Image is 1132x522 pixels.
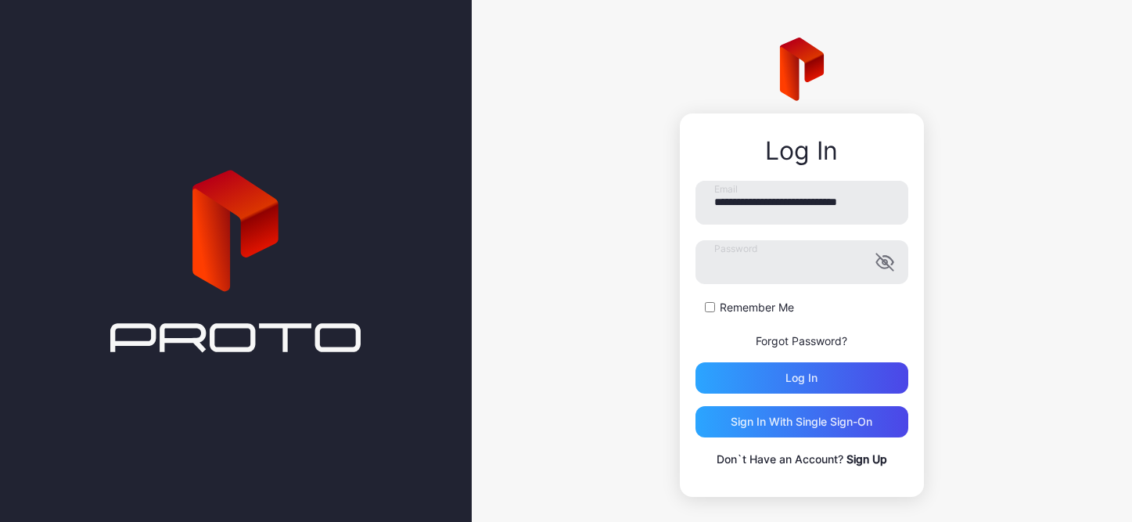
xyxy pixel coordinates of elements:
[695,240,908,284] input: Password
[695,406,908,437] button: Sign in With Single Sign-On
[695,450,908,469] p: Don`t Have an Account?
[695,181,908,225] input: Email
[720,300,794,315] label: Remember Me
[785,372,818,384] div: Log in
[875,253,894,272] button: Password
[731,416,872,428] div: Sign in With Single Sign-On
[695,362,908,394] button: Log in
[756,334,847,347] a: Forgot Password?
[695,137,908,165] div: Log In
[846,452,887,466] a: Sign Up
